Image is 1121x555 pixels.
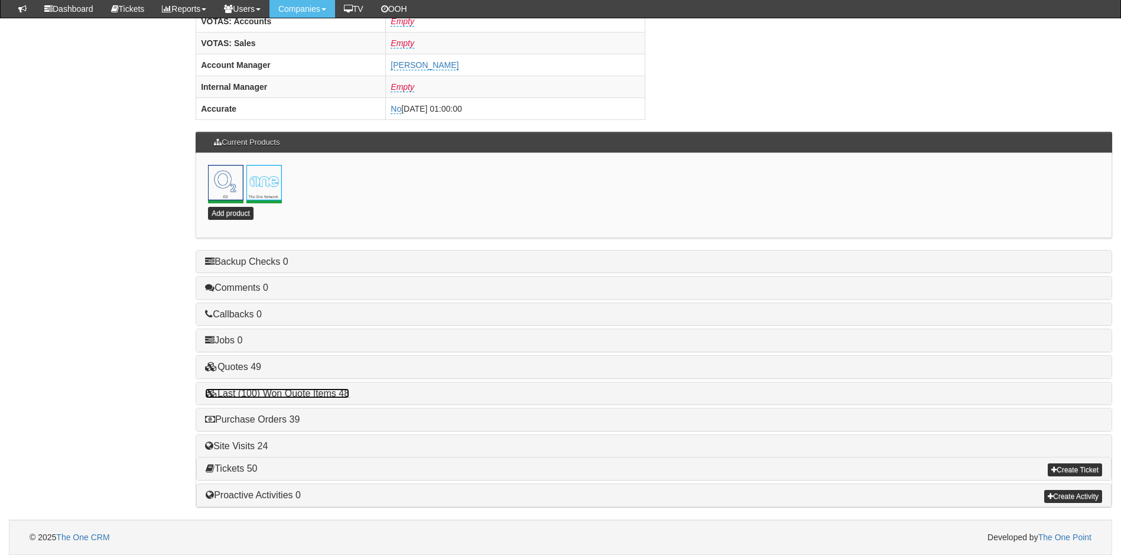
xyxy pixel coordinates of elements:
[208,207,254,220] a: Add product
[246,165,282,200] img: one.png
[1044,490,1102,503] a: Create Activity
[987,531,1091,543] span: Developed by
[205,257,288,267] a: Backup Checks 0
[208,165,243,200] a: Mobile o2<br> 22nd May 2018 <br> No to date
[30,533,110,542] span: © 2025
[1038,533,1091,542] a: The One Point
[391,82,414,92] a: Empty
[206,463,257,473] a: Tickets 50
[196,76,386,98] th: Internal Manager
[196,98,386,119] th: Accurate
[391,17,414,27] a: Empty
[1048,463,1102,476] a: Create Ticket
[196,54,386,76] th: Account Manager
[196,32,386,54] th: VOTAS: Sales
[205,335,242,345] a: Jobs 0
[246,165,282,200] a: The One Network<br> No from date <br> No to date
[205,441,268,451] a: Site Visits 24
[391,38,414,48] a: Empty
[205,362,261,372] a: Quotes 49
[196,10,386,32] th: VOTAS: Accounts
[391,104,401,114] a: No
[205,414,300,424] a: Purchase Orders 39
[391,60,459,70] a: [PERSON_NAME]
[208,165,243,200] img: o2.png
[56,533,109,542] a: The One CRM
[208,132,285,152] h3: Current Products
[205,283,268,293] a: Comments 0
[205,388,349,398] a: Last (100) Won Quote Items 48
[205,309,262,319] a: Callbacks 0
[206,490,301,500] a: Proactive Activities 0
[386,98,645,119] td: [DATE] 01:00:00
